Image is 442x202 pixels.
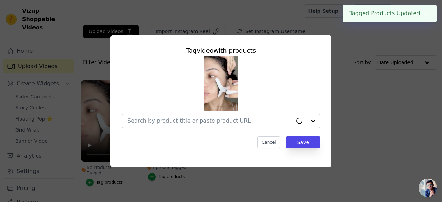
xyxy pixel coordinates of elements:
[204,56,238,111] img: tn-7dec77d057ed4ea2b0f360af9cf35a08.png
[122,46,320,56] div: Tag video with products
[422,9,430,18] button: Close
[343,5,437,22] div: Tagged Products Updated.
[257,136,280,148] button: Cancel
[127,117,292,124] input: Search by product title or paste product URL
[286,136,320,148] button: Save
[419,179,437,197] a: Open chat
